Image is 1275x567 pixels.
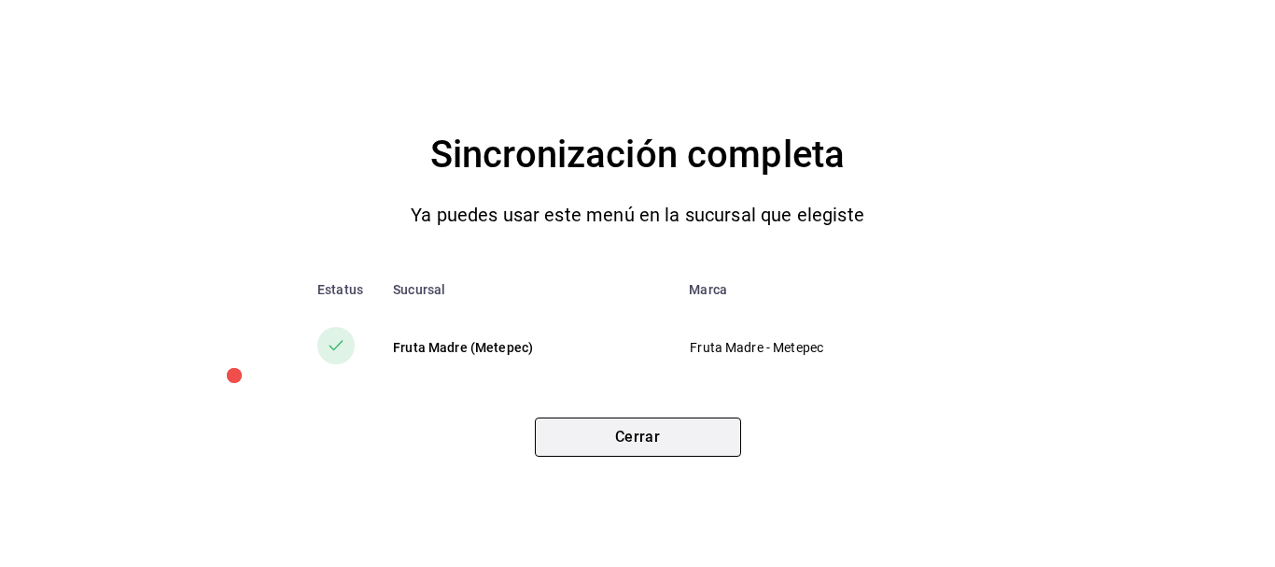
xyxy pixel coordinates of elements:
button: Cerrar [535,418,741,457]
p: Ya puedes usar este menú en la sucursal que elegiste [411,200,864,230]
p: Fruta Madre - Metepec [690,338,957,358]
th: Estatus [287,267,378,312]
h4: Sincronización completa [430,125,845,185]
div: Fruta Madre (Metepec) [393,338,659,357]
th: Sucursal [378,267,674,312]
th: Marca [674,267,988,312]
